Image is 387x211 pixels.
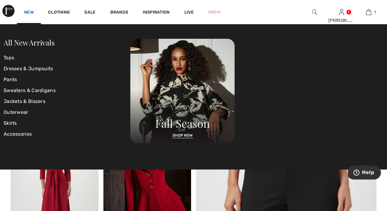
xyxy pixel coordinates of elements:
a: Sign In [339,9,344,15]
a: Brands [110,10,128,16]
a: Sale [84,10,96,16]
a: Outerwear [4,107,130,118]
a: 1 [355,8,382,16]
a: Jackets & Blazers [4,96,130,107]
a: Dresses & Jumpsuits [4,63,130,74]
img: search the website [312,8,317,16]
div: [PERSON_NAME] [328,17,355,24]
a: Skirts [4,118,130,129]
iframe: Opens a widget where you can find more information [348,166,381,181]
img: 250825120107_a8d8ca038cac6.jpg [130,39,235,143]
a: Live [184,9,194,15]
a: Tops [4,52,130,63]
img: My Bag [366,8,371,16]
img: 1ère Avenue [2,5,15,17]
a: All New Arrivals [4,38,54,47]
a: Accessories [4,129,130,140]
a: New [24,10,34,16]
a: Clothing [48,10,70,16]
a: Pants [4,74,130,85]
span: Inspiration [143,10,170,16]
a: Prom [208,9,220,15]
a: Sweaters & Cardigans [4,85,130,96]
span: 1 [374,9,376,15]
img: My Info [339,8,344,16]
